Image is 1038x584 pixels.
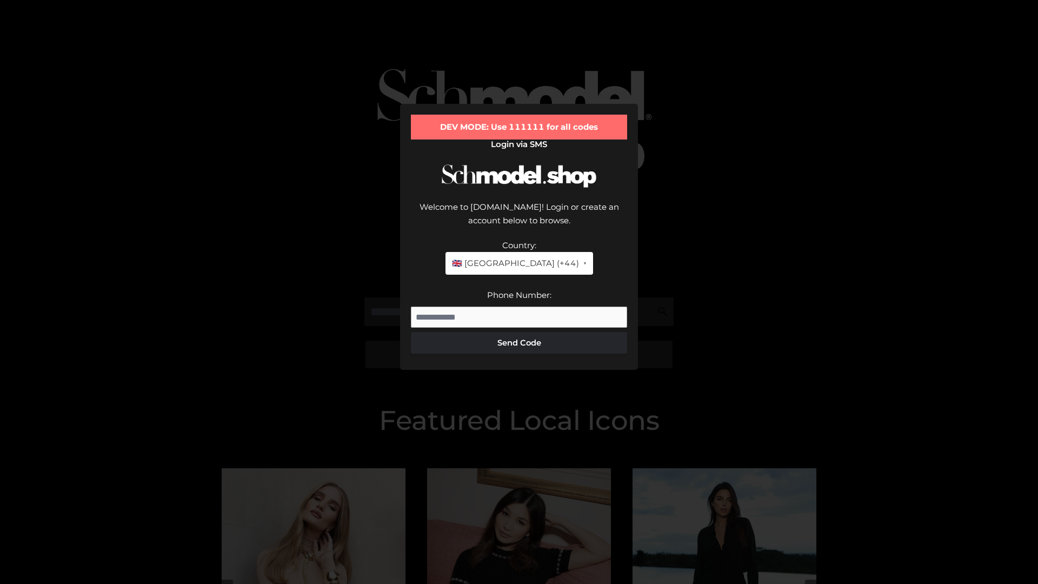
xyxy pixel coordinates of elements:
span: 🇬🇧 [GEOGRAPHIC_DATA] (+44) [452,256,579,270]
div: DEV MODE: Use 111111 for all codes [411,115,627,140]
button: Send Code [411,332,627,354]
div: Welcome to [DOMAIN_NAME]! Login or create an account below to browse. [411,200,627,238]
label: Country: [502,240,536,250]
label: Phone Number: [487,290,551,300]
h2: Login via SMS [411,140,627,149]
img: Schmodel Logo [438,155,600,197]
